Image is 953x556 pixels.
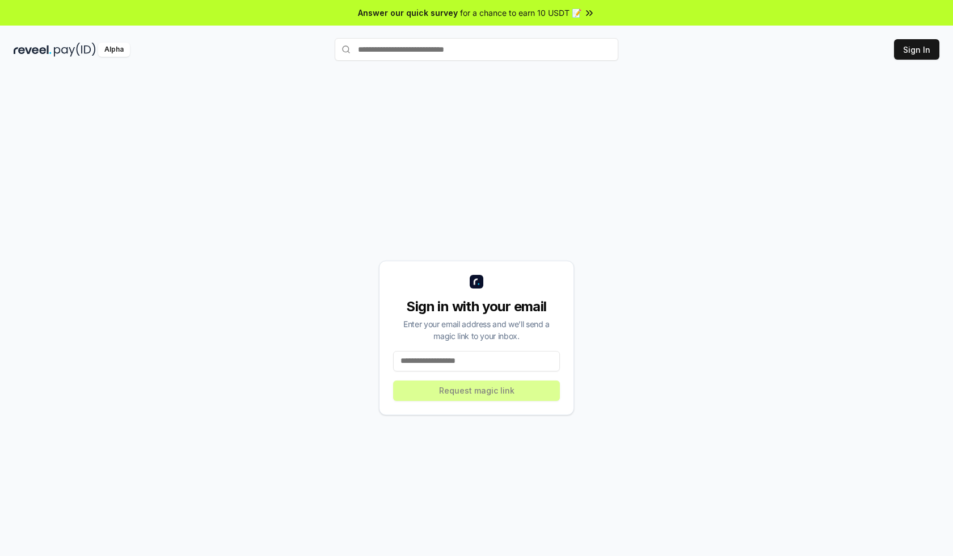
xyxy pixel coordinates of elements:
[460,7,581,19] span: for a chance to earn 10 USDT 📝
[54,43,96,57] img: pay_id
[14,43,52,57] img: reveel_dark
[98,43,130,57] div: Alpha
[470,275,483,289] img: logo_small
[894,39,939,60] button: Sign In
[393,298,560,316] div: Sign in with your email
[358,7,458,19] span: Answer our quick survey
[393,318,560,342] div: Enter your email address and we’ll send a magic link to your inbox.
